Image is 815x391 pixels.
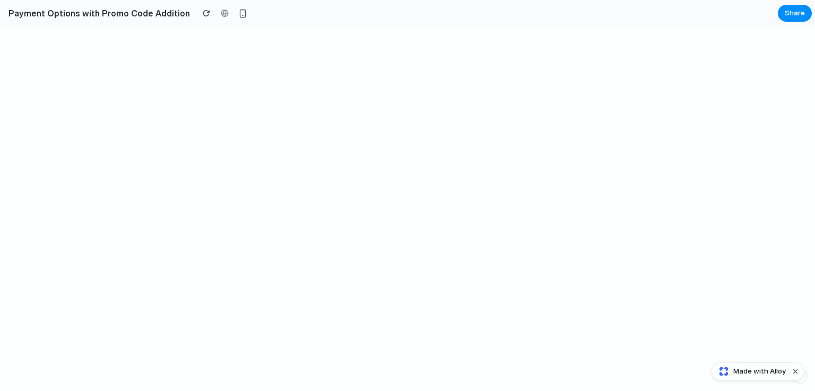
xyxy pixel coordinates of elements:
a: Made with Alloy [712,366,787,377]
button: Dismiss watermark [789,365,802,378]
h2: Payment Options with Promo Code Addition [4,7,190,20]
span: Share [785,8,805,19]
span: Made with Alloy [733,366,786,377]
button: Share [778,5,812,22]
